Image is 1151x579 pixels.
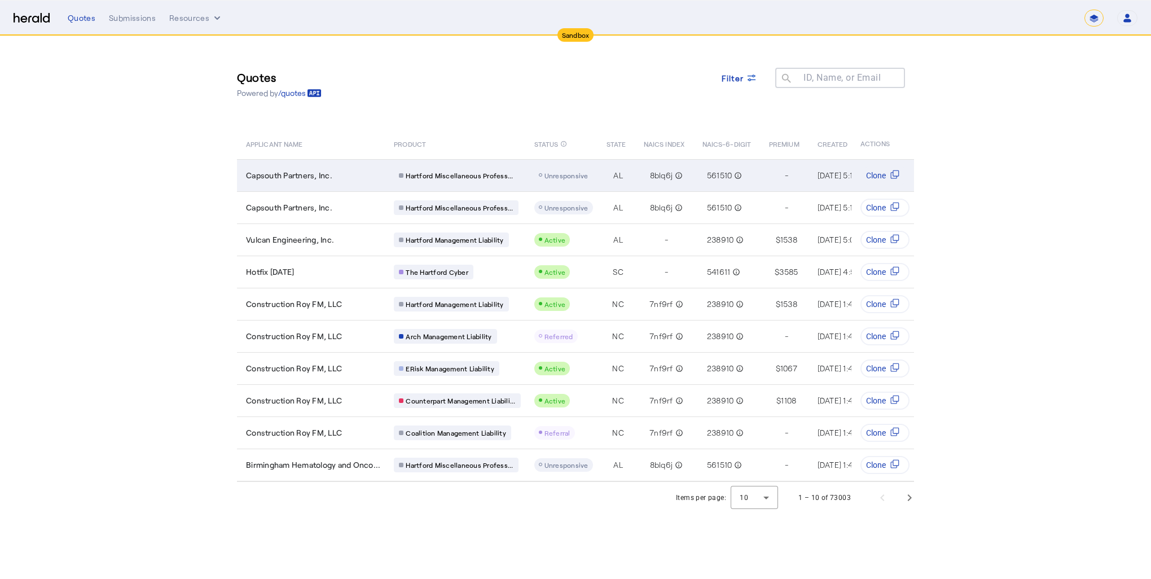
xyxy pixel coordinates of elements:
span: Unresponsive [544,461,588,469]
button: Clone [860,166,910,185]
span: Vulcan Engineering, Inc. [246,234,334,245]
span: Clone [866,363,886,374]
mat-icon: info_outline [673,427,683,438]
div: Quotes [68,12,95,24]
span: Arch Management Liability [406,332,491,341]
span: Hartford Management Liability [406,300,503,309]
span: Hartford Miscellaneous Profess... [406,460,513,470]
span: AL [613,170,623,181]
mat-icon: info_outline [733,234,744,245]
span: 8blq6j [650,170,673,181]
span: Capsouth Partners, Inc. [246,202,332,213]
span: 7nf9rf [649,427,673,438]
span: AL [613,459,623,471]
span: $ [776,395,781,406]
span: [DATE] 5:13 PM [818,203,871,212]
span: 1067 [780,363,797,374]
mat-label: ID, Name, or Email [803,72,881,83]
span: 7nf9rf [649,299,673,310]
span: NAICS-6-DIGIT [702,138,751,149]
span: STATUS [534,138,559,149]
span: Hartford Miscellaneous Profess... [406,171,513,180]
button: Next page [896,484,923,511]
span: 561510 [707,202,732,213]
span: NC [612,331,624,342]
span: $ [776,234,780,245]
span: [DATE] 1:44 PM [818,460,872,470]
span: APPLICANT NAME [246,138,302,149]
span: 238910 [707,427,734,438]
span: 7nf9rf [649,363,673,374]
span: - [785,170,788,181]
span: NAICS INDEX [644,138,684,149]
span: [DATE] 1:49 PM [818,396,872,405]
span: Construction Roy FM, LLC [246,427,342,438]
mat-icon: info_outline [733,395,744,406]
button: Clone [860,327,910,345]
mat-icon: info_outline [733,363,744,374]
mat-icon: info_outline [560,138,567,150]
span: Clone [866,331,886,342]
span: 238910 [707,395,734,406]
button: Clone [860,359,910,378]
span: Construction Roy FM, LLC [246,363,342,374]
span: - [785,331,788,342]
span: NC [612,395,624,406]
mat-icon: info_outline [673,299,683,310]
span: Active [544,397,566,405]
button: Clone [860,392,910,410]
span: The Hartford Cyber [406,267,468,277]
span: Birmingham Hematology and Onco... [246,459,380,471]
span: 7nf9rf [649,395,673,406]
span: [DATE] 1:49 PM [818,428,872,437]
span: Referral [544,429,570,437]
span: $ [776,299,780,310]
span: [DATE] 1:49 PM [818,363,872,373]
span: NC [612,363,624,374]
mat-icon: info_outline [673,395,683,406]
span: NC [612,299,624,310]
span: Capsouth Partners, Inc. [246,170,332,181]
mat-icon: info_outline [733,331,744,342]
span: $ [776,363,780,374]
span: Clone [866,459,886,471]
span: Active [544,236,566,244]
span: [DATE] 5:05 PM [818,235,872,244]
span: 8blq6j [650,459,673,471]
p: Powered by [237,87,322,99]
span: [DATE] 1:49 PM [818,299,872,309]
span: - [785,459,788,471]
span: - [785,202,788,213]
span: 1538 [780,299,797,310]
span: Hartford Management Liability [406,235,503,244]
span: CREATED [818,138,848,149]
mat-icon: info_outline [732,170,742,181]
span: [DATE] 1:49 PM [818,331,872,341]
span: - [665,266,668,278]
span: Referred [544,332,573,340]
span: 561510 [707,170,732,181]
span: 238910 [707,299,734,310]
span: Construction Roy FM, LLC [246,299,342,310]
span: Unresponsive [544,204,588,212]
span: 238910 [707,234,734,245]
mat-icon: info_outline [732,202,742,213]
div: Items per page: [676,492,726,503]
span: [DATE] 4:51 PM [818,267,871,277]
button: Clone [860,295,910,313]
div: Sandbox [557,28,594,42]
button: Clone [860,424,910,442]
button: Clone [860,199,910,217]
span: SC [613,266,623,278]
span: Clone [866,299,886,310]
span: Hotfix [DATE] [246,266,294,278]
div: 1 – 10 of 73003 [798,492,851,503]
span: PRODUCT [394,138,426,149]
span: 541611 [707,266,731,278]
mat-icon: info_outline [733,299,744,310]
button: Resources dropdown menu [169,12,223,24]
mat-icon: info_outline [673,202,683,213]
span: Counterpart Management Liabili... [406,396,515,405]
span: 1538 [780,234,797,245]
a: /quotes [278,87,322,99]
